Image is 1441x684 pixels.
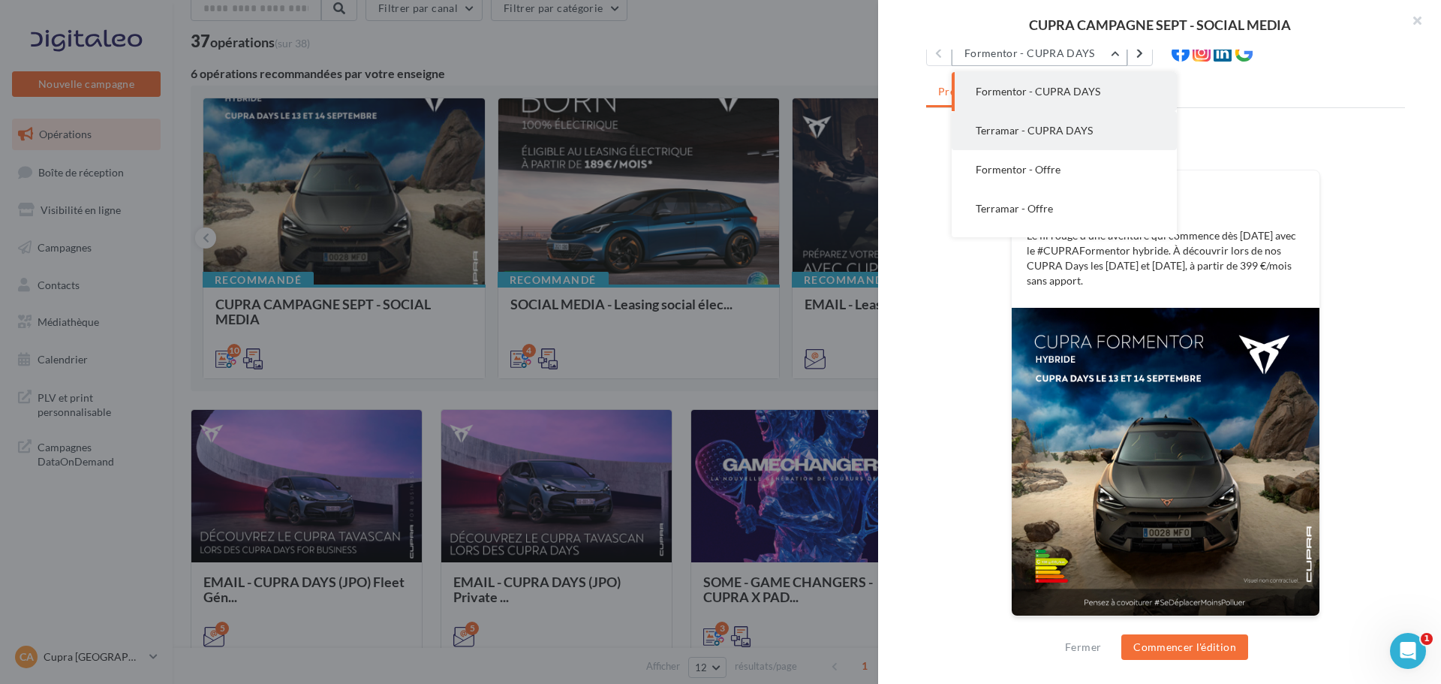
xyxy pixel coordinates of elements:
[952,41,1127,66] button: Formentor - CUPRA DAYS
[976,85,1100,98] span: Formentor - CUPRA DAYS
[902,18,1417,32] div: CUPRA CAMPAGNE SEPT - SOCIAL MEDIA
[1121,634,1248,660] button: Commencer l'édition
[1390,633,1426,669] iframe: Intercom live chat
[1059,638,1107,656] button: Fermer
[952,150,1177,189] button: Formentor - Offre
[1421,633,1433,645] span: 1
[976,202,1053,215] span: Terramar - Offre
[976,163,1060,176] span: Formentor - Offre
[1011,616,1320,636] div: La prévisualisation est non-contractuelle
[952,189,1177,228] button: Terramar - Offre
[1027,228,1304,288] p: Le fil rouge d’une aventure qui commence dès [DATE] avec le #CUPRAFormentor hybride. À découvrir ...
[976,124,1093,137] span: Terramar - CUPRA DAYS
[952,72,1177,111] button: Formentor - CUPRA DAYS
[952,111,1177,150] button: Terramar - CUPRA DAYS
